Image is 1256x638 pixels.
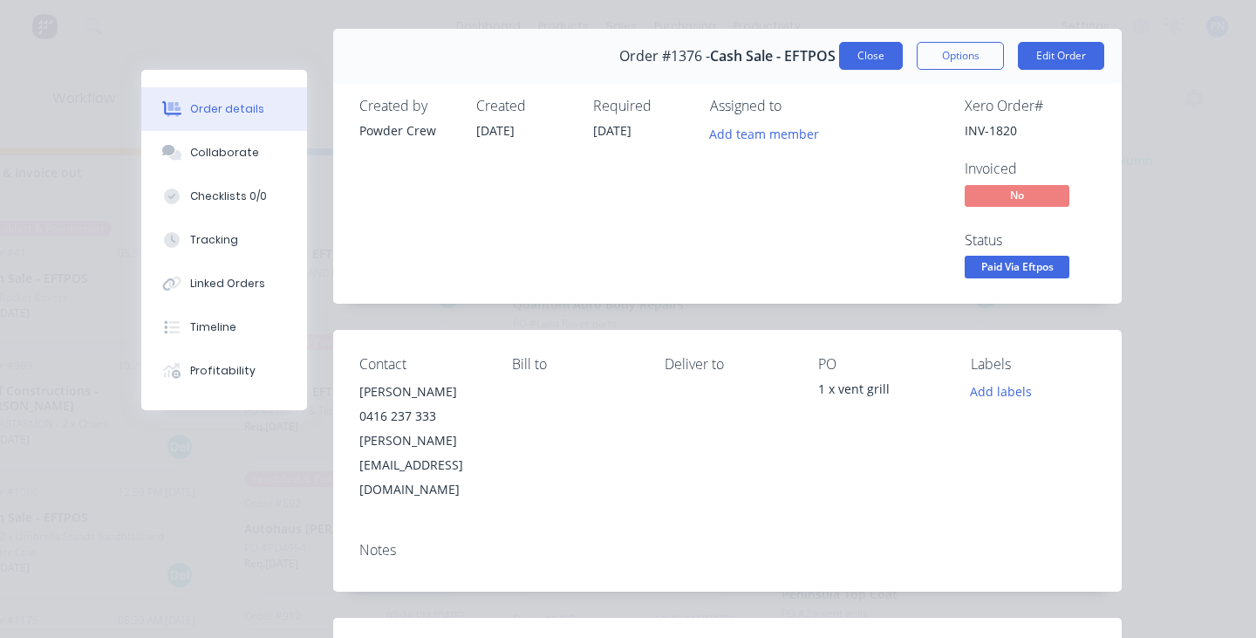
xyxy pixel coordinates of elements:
div: Deliver to [665,356,789,373]
button: Timeline [141,305,307,349]
div: Bill to [512,356,637,373]
span: No [965,185,1069,207]
div: 1 x vent grill [818,380,943,404]
span: Cash Sale - EFTPOS [710,48,836,65]
button: Close [839,42,903,70]
div: [PERSON_NAME] [359,380,484,404]
div: INV-1820 [965,121,1096,140]
div: Profitability [190,363,256,379]
div: [PERSON_NAME][EMAIL_ADDRESS][DOMAIN_NAME] [359,429,484,502]
button: Tracking [141,218,307,262]
button: Profitability [141,349,307,393]
div: Checklists 0/0 [190,189,267,204]
div: Contact [359,356,484,373]
div: [PERSON_NAME]0416 237 333[PERSON_NAME][EMAIL_ADDRESS][DOMAIN_NAME] [359,380,484,502]
button: Linked Orders [141,262,307,305]
button: Options [917,42,1004,70]
button: Order details [141,87,307,131]
div: Linked Orders [190,276,265,292]
div: Status [965,232,1096,249]
button: Add team member [710,121,829,145]
button: Collaborate [141,131,307,175]
div: Created by [359,98,455,114]
div: Tracking [190,232,238,248]
button: Checklists 0/0 [141,175,307,218]
div: Order details [190,101,264,117]
div: Powder Crew [359,121,455,140]
div: Created [476,98,572,114]
span: [DATE] [593,122,631,139]
span: [DATE] [476,122,515,139]
span: Paid Via Eftpos [965,256,1069,278]
div: Assigned to [710,98,884,114]
div: Notes [359,542,1096,559]
button: Add team member [700,121,829,145]
div: Invoiced [965,161,1096,177]
div: PO [818,356,943,373]
div: Labels [971,356,1096,373]
button: Edit Order [1018,42,1104,70]
button: Add labels [961,380,1041,403]
span: Order #1376 - [619,48,710,65]
div: Collaborate [190,145,259,161]
div: Xero Order # [965,98,1096,114]
button: Paid Via Eftpos [965,256,1069,282]
div: Timeline [190,319,236,335]
div: Required [593,98,689,114]
div: 0416 237 333 [359,404,484,429]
